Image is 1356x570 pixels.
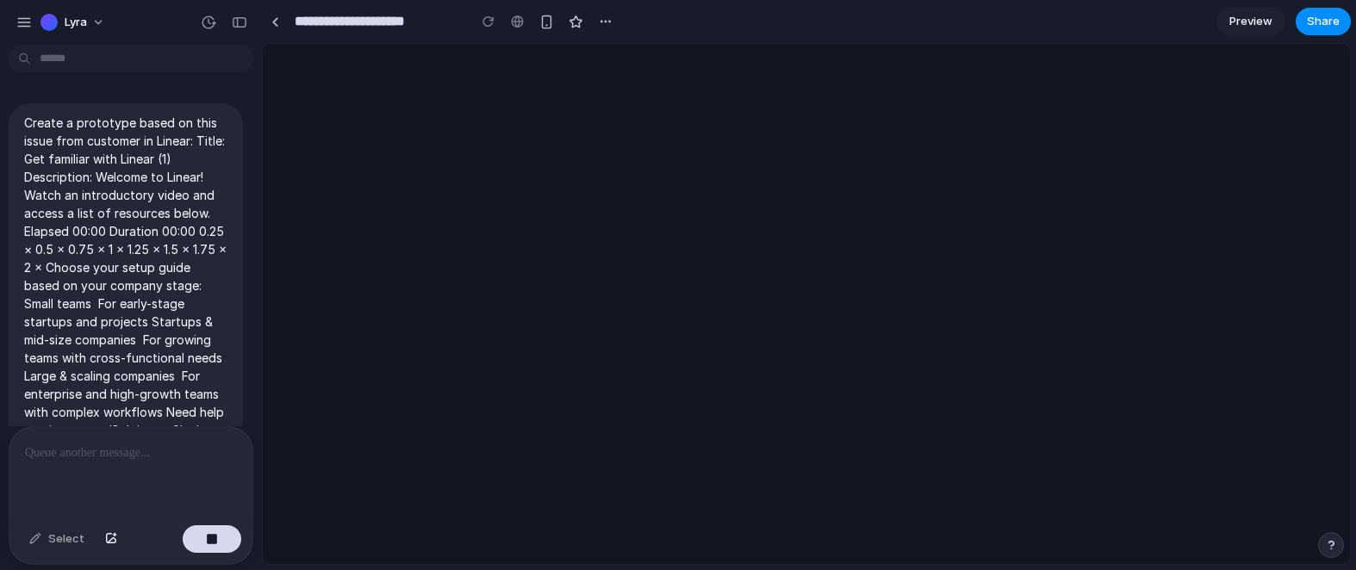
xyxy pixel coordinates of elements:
[34,9,114,36] button: Lyra
[1216,8,1285,35] a: Preview
[1229,13,1272,30] span: Preview
[1296,8,1351,35] button: Share
[24,114,227,566] p: Create a prototype based on this issue from customer in Linear: Title: Get familiar with Linear (...
[1307,13,1340,30] span: Share
[65,14,87,31] span: Lyra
